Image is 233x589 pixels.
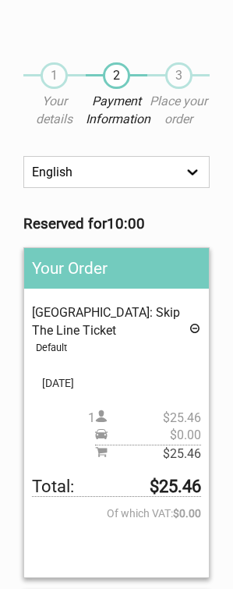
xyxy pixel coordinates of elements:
span: 3 [165,62,192,89]
span: $25.46 [108,410,201,427]
span: 1 person(s) [88,410,201,427]
span: Total to be paid [32,478,201,496]
span: $0.00 [108,427,201,444]
span: Subtotal [95,445,201,463]
h3: Reserved for [23,215,210,232]
span: [GEOGRAPHIC_DATA]: Skip The Line Ticket [32,305,180,337]
span: Of which VAT: [32,505,201,522]
strong: $0.00 [173,505,201,522]
h2: Your Order [24,248,209,289]
span: 1 [41,62,68,89]
span: [DATE] [32,374,201,392]
strong: 10:00 [107,215,145,232]
p: Your details [23,93,86,128]
span: $25.46 [108,445,201,463]
p: Place your order [147,93,210,128]
span: 2 [103,62,130,89]
span: Pickup price [95,427,201,444]
div: Default [36,339,201,357]
p: Payment Information [86,93,148,128]
strong: $25.46 [150,478,201,495]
